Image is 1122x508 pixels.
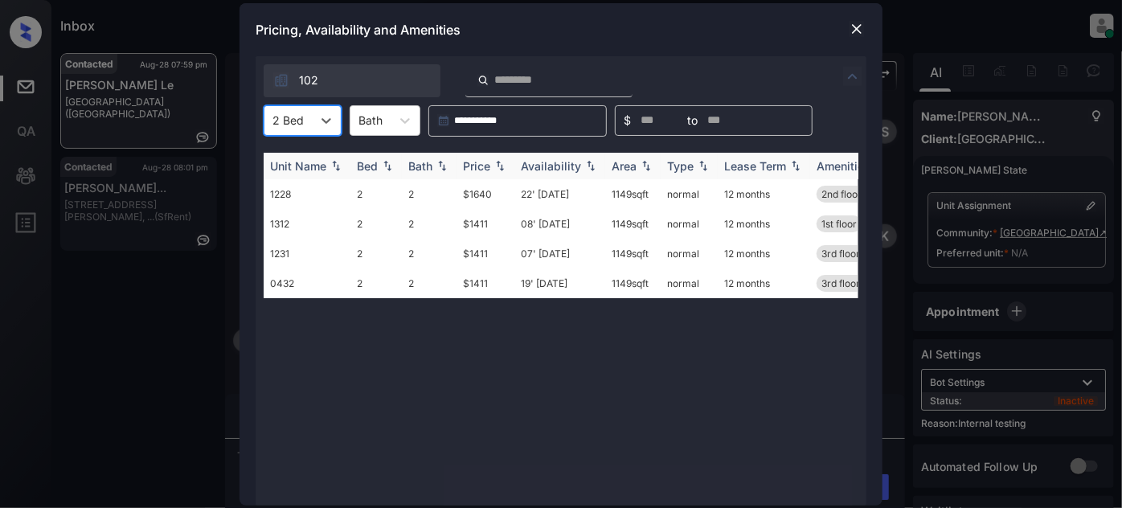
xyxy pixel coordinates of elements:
div: Availability [521,159,581,173]
td: 0432 [264,268,350,298]
span: 3rd floor [821,277,860,289]
td: 12 months [718,239,810,268]
td: 2 [350,239,402,268]
img: sorting [434,160,450,171]
div: Pricing, Availability and Amenities [240,3,882,56]
td: $1640 [457,179,514,209]
td: 2 [402,209,457,239]
td: 2 [402,268,457,298]
td: 19' [DATE] [514,268,605,298]
td: normal [661,268,718,298]
td: 1149 sqft [605,239,661,268]
div: Bath [408,159,432,173]
td: 08' [DATE] [514,209,605,239]
td: 2 [350,179,402,209]
img: close [849,21,865,37]
td: 2 [402,179,457,209]
div: Lease Term [724,159,786,173]
span: 3rd floor [821,248,860,260]
td: $1411 [457,239,514,268]
td: 22' [DATE] [514,179,605,209]
td: 1231 [264,239,350,268]
td: 1149 sqft [605,268,661,298]
span: 1st floor [821,218,857,230]
img: icon-zuma [273,72,289,88]
img: sorting [583,160,599,171]
img: icon-zuma [843,67,862,86]
span: $ [624,112,631,129]
img: sorting [492,160,508,171]
div: Amenities [817,159,870,173]
td: normal [661,239,718,268]
img: sorting [695,160,711,171]
img: sorting [379,160,395,171]
span: to [687,112,698,129]
td: 1228 [264,179,350,209]
td: 1149 sqft [605,179,661,209]
span: 2nd floor [821,188,862,200]
td: 12 months [718,268,810,298]
img: sorting [638,160,654,171]
div: Unit Name [270,159,326,173]
td: 12 months [718,209,810,239]
img: sorting [788,160,804,171]
td: 2 [350,268,402,298]
td: 2 [402,239,457,268]
div: Type [667,159,694,173]
td: 2 [350,209,402,239]
span: 102 [299,72,318,89]
img: icon-zuma [477,73,489,88]
td: 12 months [718,179,810,209]
div: Price [463,159,490,173]
img: sorting [328,160,344,171]
td: 07' [DATE] [514,239,605,268]
td: $1411 [457,209,514,239]
div: Area [612,159,637,173]
td: 1149 sqft [605,209,661,239]
td: 1312 [264,209,350,239]
td: $1411 [457,268,514,298]
td: normal [661,209,718,239]
div: Bed [357,159,378,173]
td: normal [661,179,718,209]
